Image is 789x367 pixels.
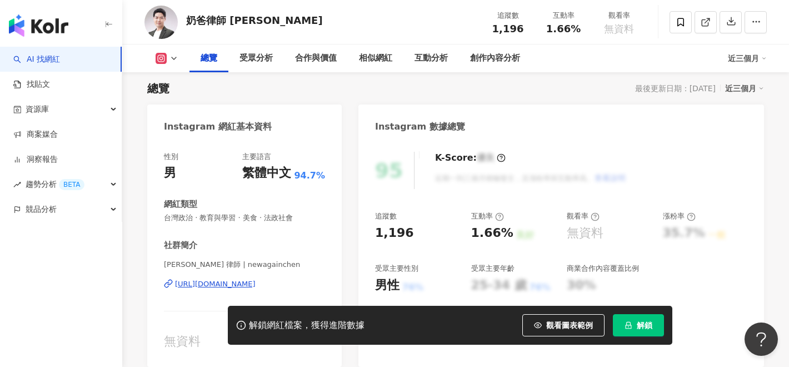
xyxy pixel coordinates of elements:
[567,225,603,242] div: 無資料
[728,49,767,67] div: 近三個月
[186,13,323,27] div: 奶爸律師 [PERSON_NAME]
[164,165,176,182] div: 男
[542,10,585,21] div: 互動率
[164,121,272,133] div: Instagram 網紅基本資料
[164,240,197,251] div: 社群簡介
[375,211,397,221] div: 追蹤數
[725,81,764,96] div: 近三個月
[567,264,639,274] div: 商業合作內容覆蓋比例
[471,225,513,242] div: 1.66%
[13,154,58,165] a: 洞察報告
[375,277,400,294] div: 男性
[598,10,640,21] div: 觀看率
[375,225,414,242] div: 1,196
[546,23,581,34] span: 1.66%
[26,172,84,197] span: 趨勢分析
[522,314,605,336] button: 觀看圖表範例
[239,52,273,65] div: 受眾分析
[59,179,84,190] div: BETA
[175,279,256,289] div: [URL][DOMAIN_NAME]
[375,121,465,133] div: Instagram 數據總覽
[164,152,178,162] div: 性別
[294,170,325,182] span: 94.7%
[249,320,364,331] div: 解鎖網紅檔案，獲得進階數據
[567,211,600,221] div: 觀看率
[625,321,632,329] span: lock
[144,6,178,39] img: KOL Avatar
[164,260,325,270] span: [PERSON_NAME] 律師 | newagainchen
[492,23,524,34] span: 1,196
[164,279,325,289] a: [URL][DOMAIN_NAME]
[637,321,652,330] span: 解鎖
[635,84,716,93] div: 最後更新日期：[DATE]
[471,264,515,274] div: 受眾主要年齡
[201,52,217,65] div: 總覽
[13,181,21,189] span: rise
[13,54,60,65] a: searchAI 找網紅
[415,52,448,65] div: 互動分析
[242,152,271,162] div: 主要語言
[663,211,696,221] div: 漲粉率
[26,97,49,122] span: 資源庫
[242,165,291,182] div: 繁體中文
[26,197,57,222] span: 競品分析
[13,129,58,140] a: 商案媒合
[471,211,504,221] div: 互動率
[613,314,664,336] button: 解鎖
[147,81,169,96] div: 總覽
[546,321,593,330] span: 觀看圖表範例
[295,52,337,65] div: 合作與價值
[470,52,520,65] div: 創作內容分析
[13,79,50,90] a: 找貼文
[9,14,68,37] img: logo
[375,264,418,274] div: 受眾主要性別
[359,52,392,65] div: 相似網紅
[487,10,529,21] div: 追蹤數
[435,152,506,164] div: K-Score :
[164,199,197,210] div: 網紅類型
[164,213,325,223] span: 台灣政治 · 教育與學習 · 美食 · 法政社會
[604,23,634,34] span: 無資料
